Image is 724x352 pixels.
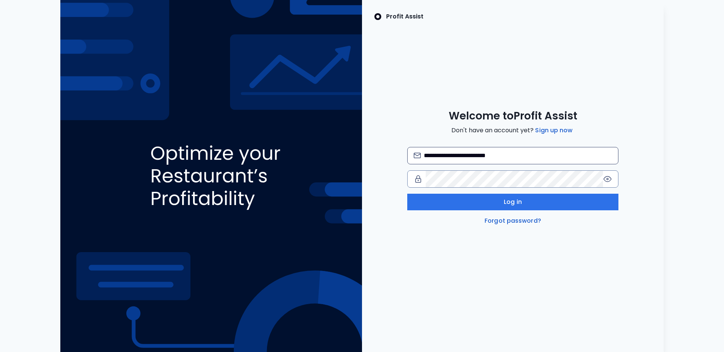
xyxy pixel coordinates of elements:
[504,197,522,207] span: Log in
[483,216,543,225] a: Forgot password?
[449,109,577,123] span: Welcome to Profit Assist
[534,126,574,135] a: Sign up now
[407,194,618,210] button: Log in
[386,12,423,21] p: Profit Assist
[451,126,574,135] span: Don't have an account yet?
[414,153,421,158] img: email
[374,12,382,21] img: SpotOn Logo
